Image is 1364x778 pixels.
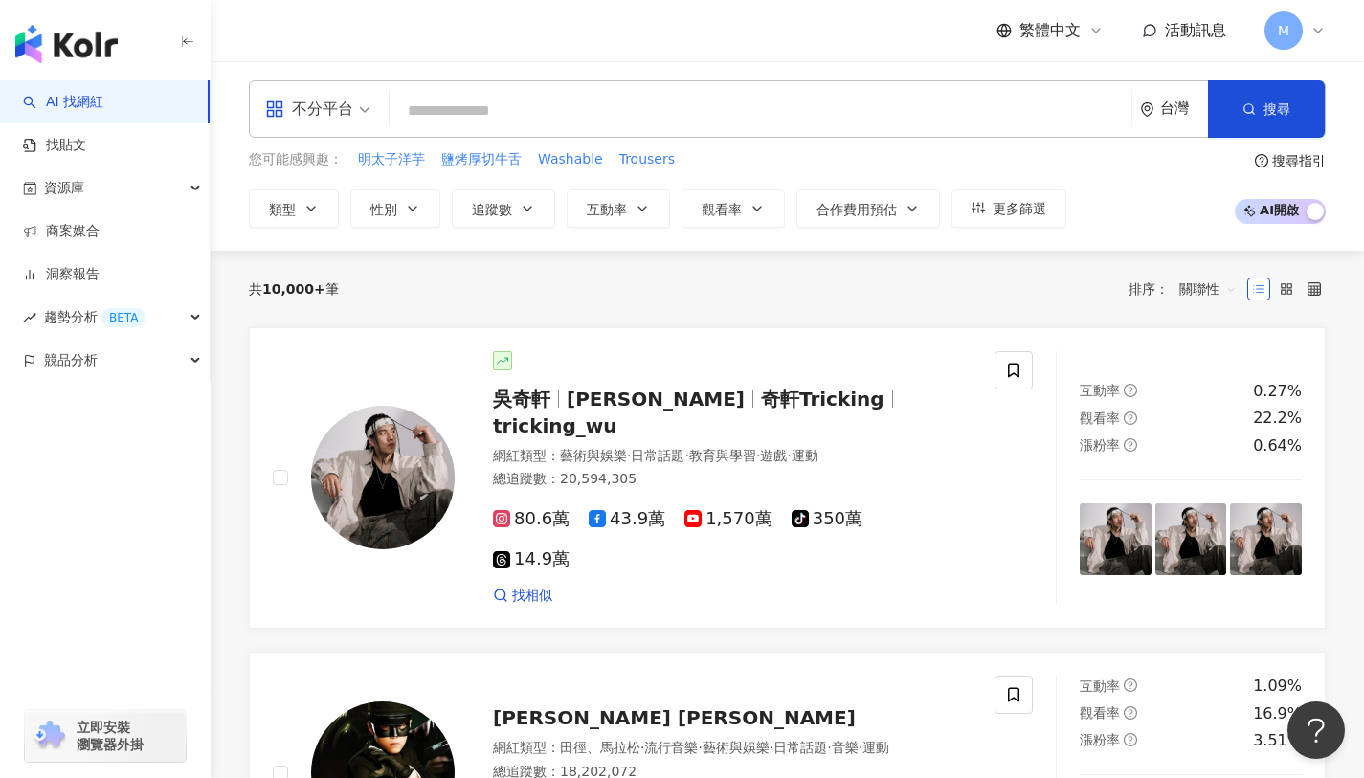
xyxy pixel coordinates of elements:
[77,719,144,753] span: 立即安裝 瀏覽器外掛
[1253,408,1302,429] div: 22.2%
[249,150,343,169] span: 您可能感興趣：
[31,721,68,751] img: chrome extension
[827,740,831,755] span: ·
[816,202,897,217] span: 合作費用預估
[472,202,512,217] span: 追蹤數
[1253,381,1302,402] div: 0.27%
[537,149,604,170] button: Washable
[756,448,760,463] span: ·
[1124,678,1137,692] span: question-circle
[1179,274,1237,304] span: 關聯性
[262,281,325,297] span: 10,000+
[684,448,688,463] span: ·
[560,448,627,463] span: 藝術與娛樂
[619,150,675,169] span: Trousers
[796,189,940,228] button: 合作費用預估
[567,388,745,411] span: [PERSON_NAME]
[589,509,665,529] span: 43.9萬
[689,448,756,463] span: 教育與學習
[357,149,426,170] button: 明太子洋芋
[703,740,770,755] span: 藝術與娛樂
[249,327,1326,630] a: KOL Avatar吳奇軒[PERSON_NAME]奇軒Trickingtricking_wu網紅類型：藝術與娛樂·日常話題·教育與學習·遊戲·運動總追蹤數：20,594,30580.6萬43....
[761,388,884,411] span: 奇軒Tricking
[1160,100,1208,117] div: 台灣
[1253,730,1302,751] div: 3.51%
[1080,437,1120,453] span: 漲粉率
[1124,411,1137,425] span: question-circle
[1155,503,1227,575] img: post-image
[44,167,84,210] span: 資源庫
[770,740,773,755] span: ·
[640,740,644,755] span: ·
[493,739,972,758] div: 網紅類型 ：
[23,222,100,241] a: 商案媒合
[560,740,640,755] span: 田徑、馬拉松
[792,509,862,529] span: 350萬
[951,189,1066,228] button: 更多篩選
[512,587,552,606] span: 找相似
[265,94,353,124] div: 不分平台
[370,202,397,217] span: 性別
[1278,20,1289,41] span: M
[452,189,555,228] button: 追蹤數
[493,414,617,437] span: tricking_wu
[15,25,118,63] img: logo
[1080,705,1120,721] span: 觀看率
[1140,102,1154,117] span: environment
[493,447,972,466] div: 網紅類型 ：
[787,448,791,463] span: ·
[23,311,36,324] span: rise
[1124,384,1137,397] span: question-circle
[440,149,523,170] button: 鹽烤厚切牛舌
[702,202,742,217] span: 觀看率
[25,710,186,762] a: chrome extension立即安裝 瀏覽器外掛
[1253,676,1302,697] div: 1.09%
[538,150,603,169] span: Washable
[760,448,787,463] span: 遊戲
[773,740,827,755] span: 日常話題
[311,406,455,549] img: KOL Avatar
[644,740,698,755] span: 流行音樂
[265,100,284,119] span: appstore
[23,136,86,155] a: 找貼文
[993,201,1046,216] span: 更多篩選
[631,448,684,463] span: 日常話題
[493,587,552,606] a: 找相似
[1080,503,1152,575] img: post-image
[684,509,772,529] span: 1,570萬
[249,189,339,228] button: 類型
[23,265,100,284] a: 洞察報告
[682,189,785,228] button: 觀看率
[1272,153,1326,168] div: 搜尋指引
[1080,411,1120,426] span: 觀看率
[1253,703,1302,724] div: 16.9%
[618,149,676,170] button: Trousers
[269,202,296,217] span: 類型
[493,470,972,489] div: 總追蹤數 ： 20,594,305
[1080,383,1120,398] span: 互動率
[1255,154,1268,167] span: question-circle
[862,740,889,755] span: 運動
[792,448,818,463] span: 運動
[493,509,570,529] span: 80.6萬
[1263,101,1290,117] span: 搜尋
[1129,274,1247,304] div: 排序：
[101,308,145,327] div: BETA
[493,388,550,411] span: 吳奇軒
[832,740,859,755] span: 音樂
[1208,80,1325,138] button: 搜尋
[44,296,145,339] span: 趨勢分析
[587,202,627,217] span: 互動率
[567,189,670,228] button: 互動率
[249,281,339,297] div: 共 筆
[1080,678,1120,694] span: 互動率
[493,549,570,569] span: 14.9萬
[1124,733,1137,746] span: question-circle
[627,448,631,463] span: ·
[1124,438,1137,452] span: question-circle
[358,150,425,169] span: 明太子洋芋
[1124,706,1137,720] span: question-circle
[1230,503,1302,575] img: post-image
[441,150,522,169] span: 鹽烤厚切牛舌
[1165,21,1226,39] span: 活動訊息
